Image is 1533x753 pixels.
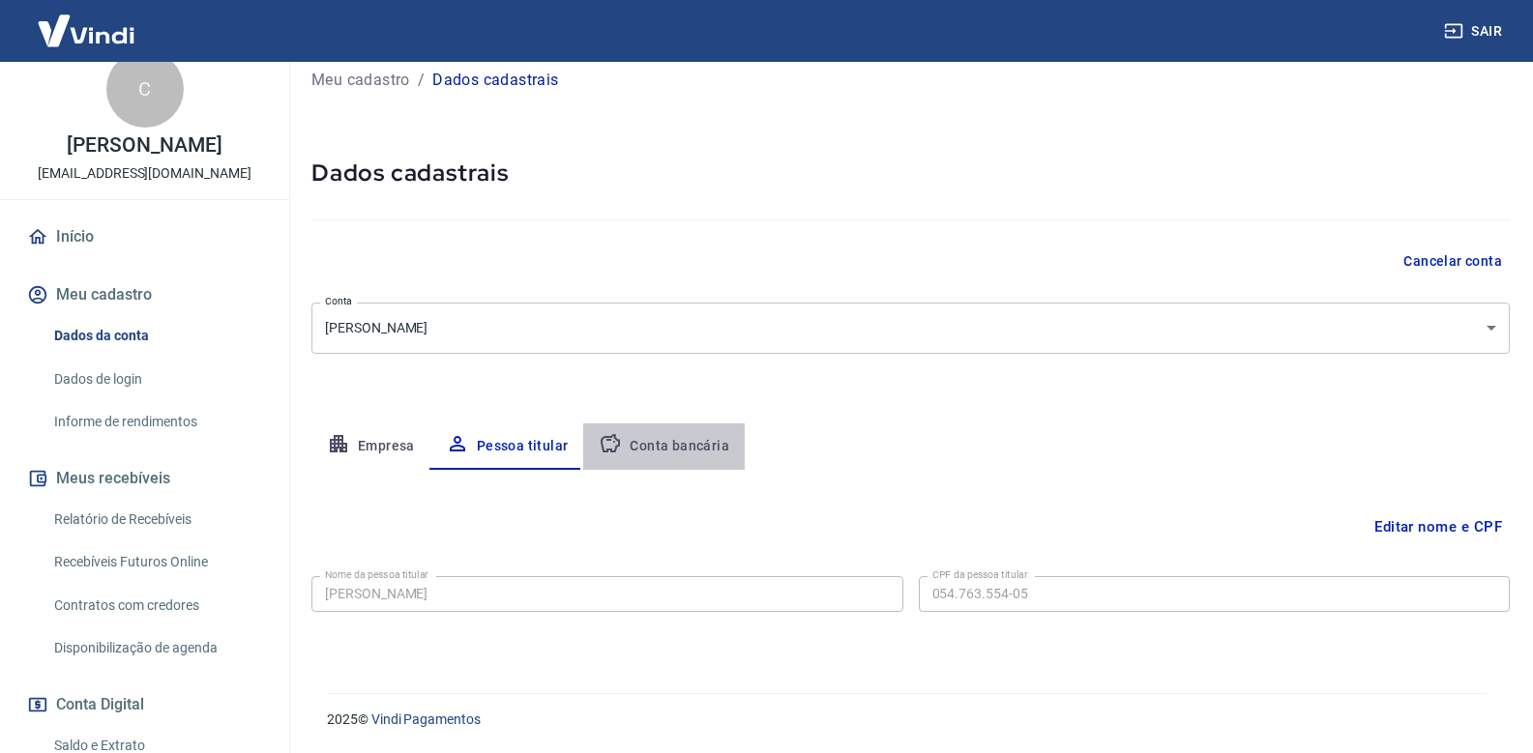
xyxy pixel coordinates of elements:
button: Pessoa titular [430,423,584,470]
a: Disponibilização de agenda [46,628,266,668]
div: C [106,50,184,128]
a: Dados da conta [46,316,266,356]
a: Relatório de Recebíveis [46,500,266,539]
a: Vindi Pagamentos [371,711,481,727]
button: Conta Digital [23,683,266,726]
p: [EMAIL_ADDRESS][DOMAIN_NAME] [38,163,251,184]
label: Conta [325,294,352,308]
a: Dados de login [46,360,266,399]
a: Contratos com credores [46,586,266,625]
button: Cancelar conta [1396,244,1510,279]
button: Meu cadastro [23,274,266,316]
div: [PERSON_NAME] [311,303,1510,354]
p: [PERSON_NAME] [67,135,221,156]
a: Recebíveis Futuros Online [46,542,266,582]
a: Informe de rendimentos [46,402,266,442]
p: 2025 © [327,710,1487,730]
label: Nome da pessoa titular [325,567,428,582]
p: Dados cadastrais [432,69,558,92]
button: Conta bancária [583,423,745,470]
a: Meu cadastro [311,69,410,92]
button: Empresa [311,423,430,470]
p: / [418,69,425,92]
img: Vindi [23,1,149,60]
label: CPF da pessoa titular [932,567,1028,582]
h5: Dados cadastrais [311,158,1510,188]
button: Sair [1440,14,1510,49]
button: Editar nome e CPF [1367,508,1510,545]
button: Meus recebíveis [23,457,266,500]
a: Início [23,216,266,258]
